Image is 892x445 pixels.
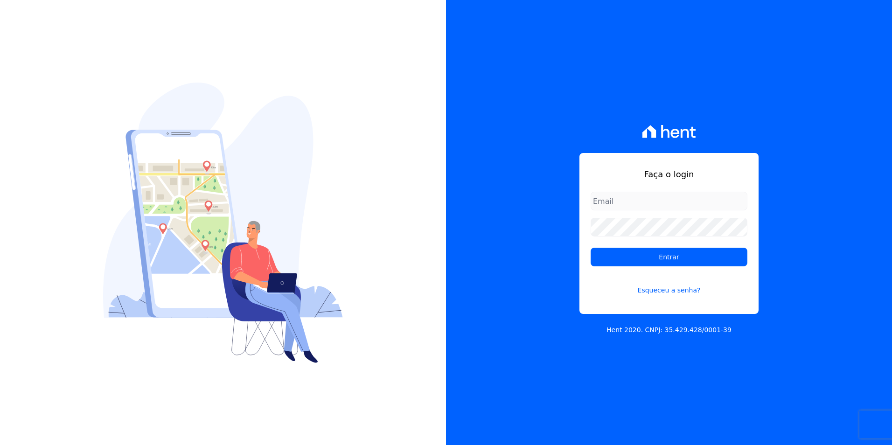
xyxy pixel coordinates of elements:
input: Entrar [591,248,747,266]
p: Hent 2020. CNPJ: 35.429.428/0001-39 [606,325,732,335]
img: Login [103,83,343,363]
h1: Faça o login [591,168,747,181]
input: Email [591,192,747,210]
a: Esqueceu a senha? [591,274,747,295]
